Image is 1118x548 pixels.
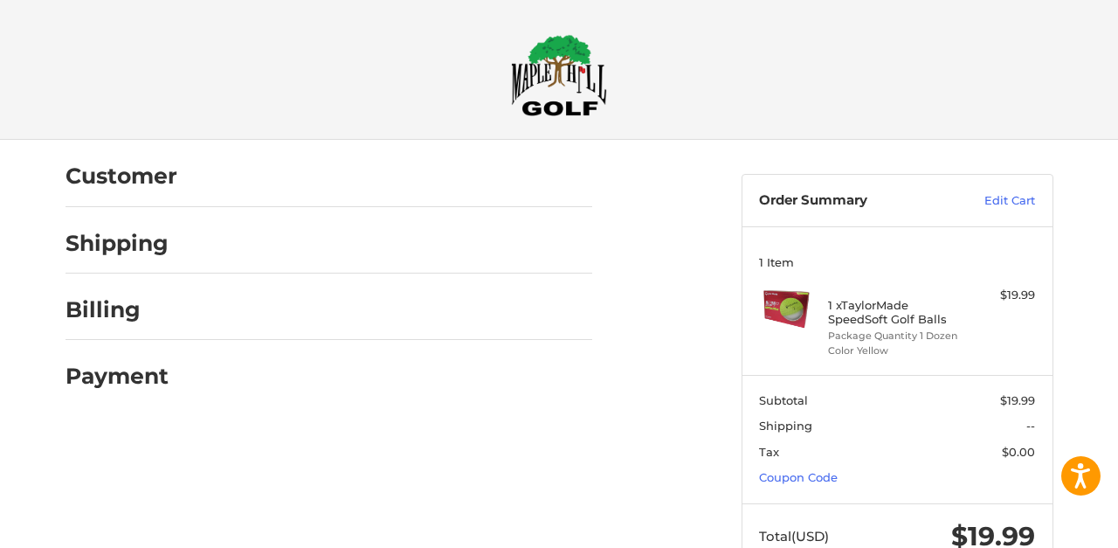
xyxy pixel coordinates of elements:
[759,192,947,210] h3: Order Summary
[511,34,607,116] img: Maple Hill Golf
[66,363,169,390] h2: Payment
[828,329,962,343] li: Package Quantity 1 Dozen
[759,445,779,459] span: Tax
[947,192,1035,210] a: Edit Cart
[828,343,962,358] li: Color Yellow
[759,255,1035,269] h3: 1 Item
[1000,393,1035,407] span: $19.99
[759,393,808,407] span: Subtotal
[1026,419,1035,433] span: --
[1002,445,1035,459] span: $0.00
[759,470,838,484] a: Coupon Code
[759,419,812,433] span: Shipping
[66,163,177,190] h2: Customer
[66,230,169,257] h2: Shipping
[966,287,1035,304] div: $19.99
[66,296,168,323] h2: Billing
[828,298,962,327] h4: 1 x TaylorMade SpeedSoft Golf Balls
